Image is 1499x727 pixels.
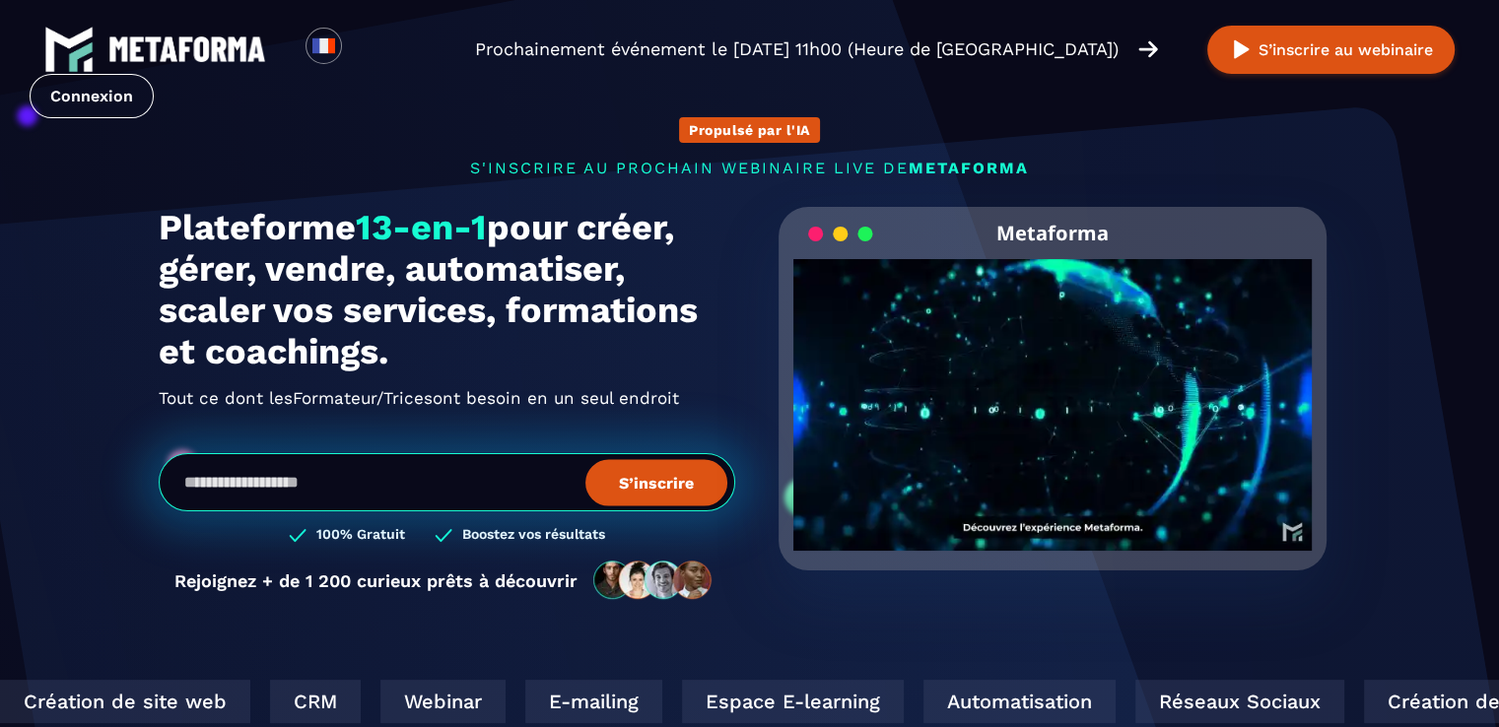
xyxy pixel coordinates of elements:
[1207,26,1455,74] button: S’inscrire au webinaire
[667,680,889,723] div: Espace E-learning
[108,36,266,62] img: logo
[159,159,1341,177] p: s'inscrire au prochain webinaire live de
[1229,37,1254,62] img: play
[585,459,727,505] button: S’inscrire
[255,680,346,723] div: CRM
[159,207,735,372] h1: Plateforme pour créer, gérer, vendre, automatiser, scaler vos services, formations et coachings.
[316,526,405,545] h3: 100% Gratuit
[511,680,647,723] div: E-mailing
[30,74,154,118] a: Connexion
[475,35,1119,63] p: Prochainement événement le [DATE] 11h00 (Heure de [GEOGRAPHIC_DATA])
[1138,38,1158,60] img: arrow-right
[909,680,1101,723] div: Automatisation
[996,207,1109,259] h2: Metaforma
[342,28,390,71] div: Search for option
[435,526,452,545] img: checked
[366,680,491,723] div: Webinar
[359,37,374,61] input: Search for option
[909,159,1029,177] span: METAFORMA
[462,526,605,545] h3: Boostez vos résultats
[808,225,873,243] img: loading
[356,207,487,248] span: 13-en-1
[293,382,433,414] span: Formateur/Trices
[289,526,307,545] img: checked
[311,33,336,58] img: fr
[174,570,578,591] p: Rejoignez + de 1 200 curieux prêts à découvrir
[159,382,735,414] h2: Tout ce dont les ont besoin en un seul endroit
[1121,680,1329,723] div: Réseaux Sociaux
[793,259,1313,518] video: Your browser does not support the video tag.
[44,25,94,74] img: logo
[587,560,719,601] img: community-people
